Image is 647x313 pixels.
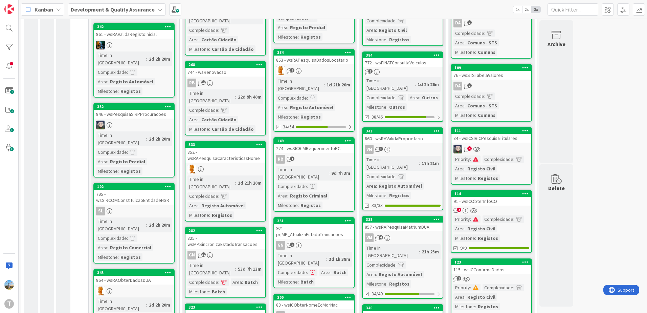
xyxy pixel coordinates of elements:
span: 2 [290,68,294,72]
span: : [386,192,387,199]
b: Development & Quality Assurance [71,6,155,13]
span: : [298,33,299,41]
div: LS [451,145,531,153]
div: RL [274,66,354,75]
span: : [484,92,485,100]
div: Time in [GEOGRAPHIC_DATA] [187,175,235,190]
div: Registo Automóvel [108,78,155,85]
div: Milestone [365,103,386,111]
a: 102795 - wsSIRCOMConstituicaoEntidadeNSRSLTime in [GEOGRAPHIC_DATA]:2d 2h 20mComplexidade:Area:Re... [93,183,175,264]
span: : [209,211,210,219]
div: Complexidade [365,261,396,269]
div: Milestone [187,45,209,53]
div: JC [94,41,174,49]
div: RL [185,165,265,173]
div: Comuns [476,111,497,119]
div: Milestone [96,87,118,95]
div: 282 [185,228,265,234]
span: : [396,173,397,180]
span: : [475,234,476,242]
span: : [465,39,466,46]
div: Complexidade [187,26,218,34]
span: : [475,111,476,119]
div: GN [276,241,285,250]
div: 333 [188,142,265,147]
div: Milestone [187,211,209,219]
div: Complexidade [276,183,307,190]
span: Kanban [35,5,53,14]
div: Complexidade [453,29,484,37]
a: 268744 - wsRenovacaoRBTime in [GEOGRAPHIC_DATA]:22d 9h 40mComplexidade:Area:Cartão CidadãoMilesto... [185,61,266,135]
div: 2d 2h 20m [147,55,172,63]
div: 860 - wsRAValidaProprietario [363,134,443,143]
div: Complexidade [276,94,307,102]
span: : [127,234,128,242]
div: 11491 - wsICObterInfoCO [451,191,531,206]
span: : [386,103,387,111]
div: 384 [366,53,443,58]
div: 274 - wsSICRIMRequerimentoRC [274,144,354,153]
div: Area [276,192,287,200]
div: DA [453,82,462,90]
div: Comuns - STS [466,102,499,109]
div: Time in [GEOGRAPHIC_DATA] [96,51,146,66]
div: Registo Predial [288,24,327,31]
div: 853 - wsRAPesquisaDadosLocatario [274,56,354,64]
div: Area [96,158,107,165]
a: 11184 - wsICSIRICPesquisaTitularesLSPriority:Complexidade:Area:Registo CivilMilestone:Registos [451,127,532,185]
div: RB [274,155,354,164]
div: Complexidade [483,215,513,223]
div: Registos [387,192,411,199]
span: : [475,174,476,182]
div: 334853 - wsRAPesquisaDadosLocatario [274,49,354,64]
span: : [376,26,377,34]
span: : [287,24,288,31]
img: RL [276,66,285,75]
div: Complexidade [365,17,396,24]
div: Outros [387,103,407,111]
div: 282 [188,228,265,233]
div: Complexidade [365,173,396,180]
div: 22d 9h 40m [236,93,263,101]
div: 53d 7h 13m [236,265,263,273]
div: Area [187,36,199,43]
div: Complexidade [187,106,218,114]
span: : [307,94,308,102]
span: 5 [368,69,373,74]
span: : [127,148,128,156]
div: 21h 23m [420,248,441,255]
div: Complexidade [96,68,127,76]
div: 341 [363,128,443,134]
span: : [218,106,219,114]
input: Quick Filter... [548,3,598,16]
span: 31 [201,252,206,257]
div: 342 [97,24,174,29]
span: : [235,93,236,101]
div: Milestone [276,33,298,41]
span: 1 [467,83,472,88]
div: Complexidade [187,192,218,200]
div: 123 [454,260,531,265]
div: GN [187,251,196,259]
a: 342861 - wsRAValidaRegistoInicialJCTime in [GEOGRAPHIC_DATA]:2d 2h 20mComplexidade:Area:Registo A... [93,23,175,98]
span: : [307,183,308,190]
div: GN [185,251,265,259]
span: : [465,102,466,109]
div: Registos [210,211,234,219]
div: Milestone [453,174,475,182]
span: : [396,17,397,24]
span: : [484,29,485,37]
span: : [199,116,200,123]
div: 846 - wsPesquisaSIRPProcuracoes [94,110,174,119]
div: Priority [453,155,470,163]
div: Time in [GEOGRAPHIC_DATA] [276,77,324,92]
span: : [376,182,377,190]
div: Registos [299,113,322,121]
span: 4 [379,235,383,239]
span: : [329,169,330,177]
a: 11491 - wsICObterInfoCOPriority:Complexidade:Area:Registo CivilMilestone:Registos9/9 [451,190,532,253]
span: 18 [201,80,206,85]
div: Milestone [276,113,298,121]
div: Area [408,94,419,101]
div: Registos [119,253,142,261]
